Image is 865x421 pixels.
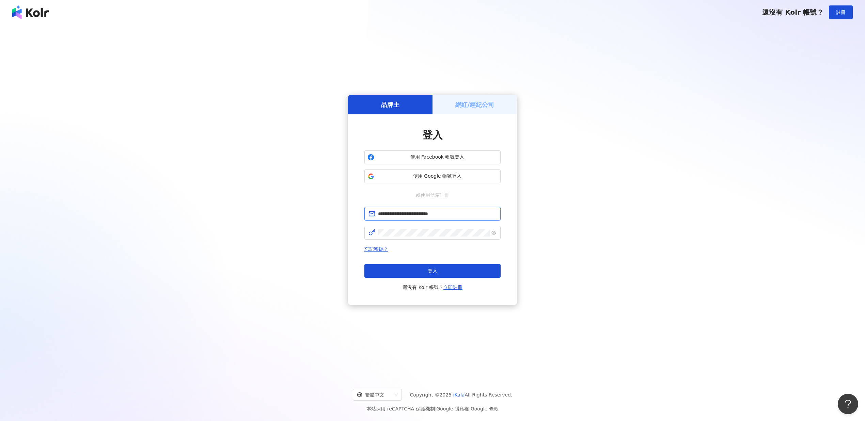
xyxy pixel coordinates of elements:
span: 使用 Facebook 帳號登入 [377,154,498,161]
a: 立即註冊 [443,285,462,290]
span: 或使用信箱註冊 [411,191,454,199]
a: 忘記密碼？ [364,246,388,252]
button: 使用 Facebook 帳號登入 [364,150,501,164]
span: 還沒有 Kolr 帳號？ [403,283,462,291]
span: 使用 Google 帳號登入 [377,173,498,180]
span: eye-invisible [491,230,496,235]
h5: 網紅/經紀公司 [455,100,494,109]
button: 登入 [364,264,501,278]
span: 註冊 [836,10,846,15]
button: 使用 Google 帳號登入 [364,169,501,183]
iframe: Help Scout Beacon - Open [838,394,858,414]
img: logo [12,5,49,19]
a: Google 隱私權 [436,406,469,411]
span: 登入 [428,268,437,274]
a: Google 條款 [471,406,499,411]
span: | [469,406,471,411]
span: | [435,406,437,411]
span: 還沒有 Kolr 帳號？ [762,8,823,16]
a: iKala [453,392,465,398]
span: 本站採用 reCAPTCHA 保護機制 [366,405,498,413]
span: 登入 [422,129,443,141]
h5: 品牌主 [381,100,399,109]
div: 繁體中文 [357,389,392,400]
button: 註冊 [829,5,853,19]
span: Copyright © 2025 All Rights Reserved. [410,391,513,399]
